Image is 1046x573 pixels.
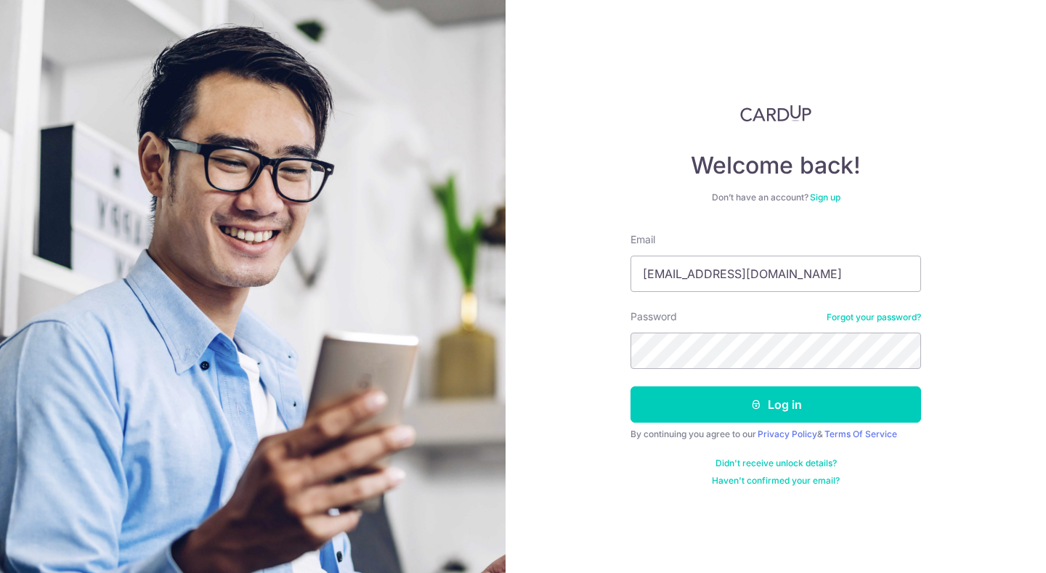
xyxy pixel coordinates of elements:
a: Privacy Policy [758,428,817,439]
input: Enter your Email [631,256,921,292]
label: Email [631,232,655,247]
button: Log in [631,386,921,423]
a: Didn't receive unlock details? [715,458,837,469]
a: Haven't confirmed your email? [712,475,840,487]
label: Password [631,309,677,324]
img: CardUp Logo [740,105,811,122]
a: Terms Of Service [824,428,897,439]
div: Don’t have an account? [631,192,921,203]
a: Forgot your password? [827,312,921,323]
h4: Welcome back! [631,151,921,180]
div: By continuing you agree to our & [631,428,921,440]
a: Sign up [810,192,840,203]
